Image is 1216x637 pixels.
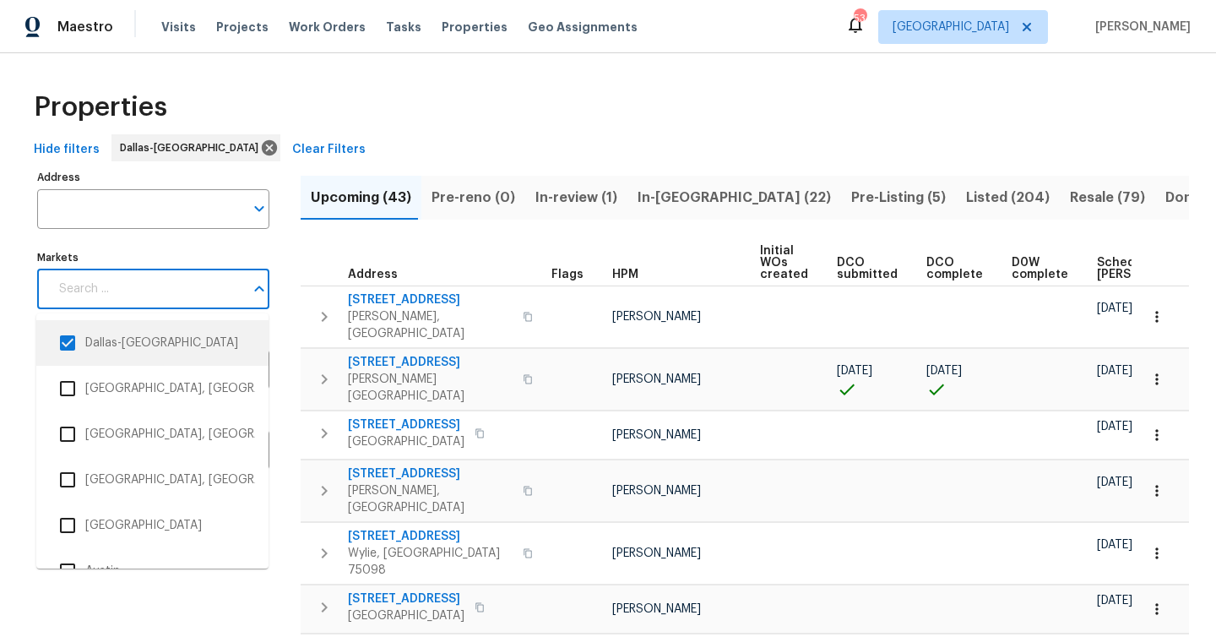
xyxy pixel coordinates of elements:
[966,186,1050,210] span: Listed (204)
[50,553,255,589] li: Austin
[837,257,898,280] span: DCO submitted
[247,197,271,220] button: Open
[854,10,866,27] div: 53
[348,545,513,579] span: Wylie, [GEOGRAPHIC_DATA] 75098
[348,591,464,607] span: [STREET_ADDRESS]
[612,485,701,497] span: [PERSON_NAME]
[837,365,872,377] span: [DATE]
[760,245,808,280] span: Initial WOs created
[292,139,366,161] span: Clear Filters
[612,429,701,441] span: [PERSON_NAME]
[1097,421,1132,433] span: [DATE]
[348,354,513,371] span: [STREET_ADDRESS]
[535,186,617,210] span: In-review (1)
[348,416,464,433] span: [STREET_ADDRESS]
[37,172,269,182] label: Address
[348,607,464,624] span: [GEOGRAPHIC_DATA]
[348,269,398,280] span: Address
[34,139,100,161] span: Hide filters
[1088,19,1191,35] span: [PERSON_NAME]
[161,19,196,35] span: Visits
[386,21,421,33] span: Tasks
[289,19,366,35] span: Work Orders
[612,311,701,323] span: [PERSON_NAME]
[1012,257,1068,280] span: D0W complete
[285,134,372,166] button: Clear Filters
[1097,539,1132,551] span: [DATE]
[1070,186,1145,210] span: Resale (79)
[528,19,638,35] span: Geo Assignments
[111,134,280,161] div: Dallas-[GEOGRAPHIC_DATA]
[1097,365,1132,377] span: [DATE]
[216,19,269,35] span: Projects
[50,325,255,361] li: Dallas-[GEOGRAPHIC_DATA]
[37,253,269,263] label: Markets
[50,371,255,406] li: [GEOGRAPHIC_DATA], [GEOGRAPHIC_DATA]
[638,186,831,210] span: In-[GEOGRAPHIC_DATA] (22)
[893,19,1009,35] span: [GEOGRAPHIC_DATA]
[49,269,244,309] input: Search ...
[348,465,513,482] span: [STREET_ADDRESS]
[27,134,106,166] button: Hide filters
[1097,595,1132,607] span: [DATE]
[926,257,983,280] span: DCO complete
[612,269,638,280] span: HPM
[612,547,701,559] span: [PERSON_NAME]
[348,482,513,516] span: [PERSON_NAME], [GEOGRAPHIC_DATA]
[348,433,464,450] span: [GEOGRAPHIC_DATA]
[34,99,167,116] span: Properties
[57,19,113,35] span: Maestro
[50,508,255,543] li: [GEOGRAPHIC_DATA]
[348,371,513,405] span: [PERSON_NAME][GEOGRAPHIC_DATA]
[1097,257,1192,280] span: Scheduled [PERSON_NAME]
[851,186,946,210] span: Pre-Listing (5)
[348,528,513,545] span: [STREET_ADDRESS]
[612,603,701,615] span: [PERSON_NAME]
[348,291,513,308] span: [STREET_ADDRESS]
[50,462,255,498] li: [GEOGRAPHIC_DATA], [GEOGRAPHIC_DATA]
[432,186,515,210] span: Pre-reno (0)
[612,373,701,385] span: [PERSON_NAME]
[551,269,584,280] span: Flags
[311,186,411,210] span: Upcoming (43)
[442,19,508,35] span: Properties
[348,308,513,342] span: [PERSON_NAME], [GEOGRAPHIC_DATA]
[1097,476,1132,488] span: [DATE]
[50,416,255,452] li: [GEOGRAPHIC_DATA], [GEOGRAPHIC_DATA]
[926,365,962,377] span: [DATE]
[1097,302,1132,314] span: [DATE]
[120,139,265,156] span: Dallas-[GEOGRAPHIC_DATA]
[247,277,271,301] button: Close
